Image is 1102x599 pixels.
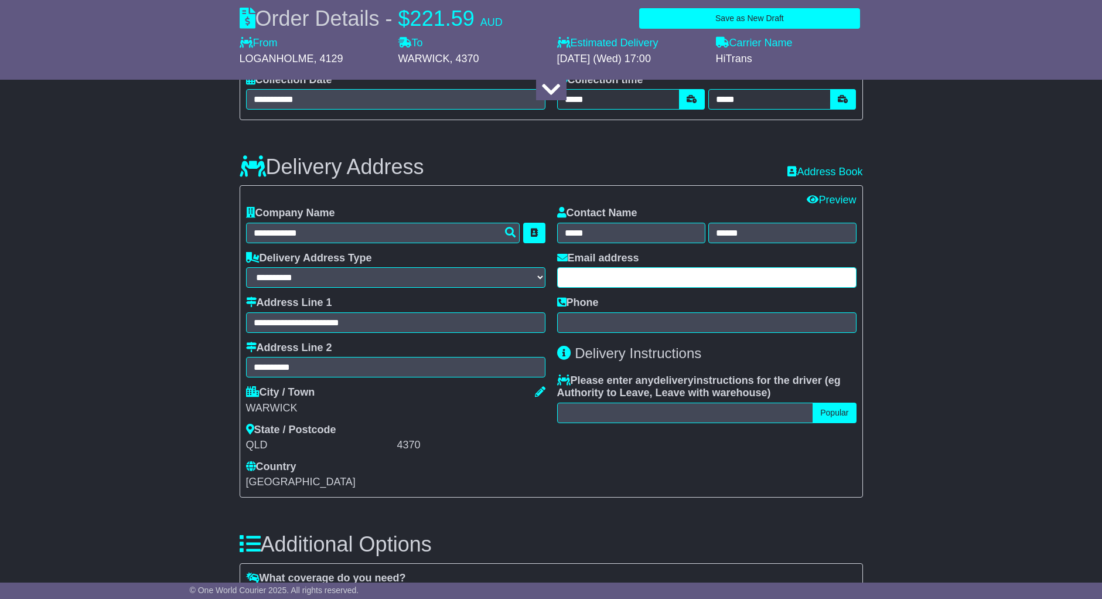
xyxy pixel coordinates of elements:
div: WARWICK [246,402,545,415]
span: delivery [654,375,694,386]
label: Delivery Address Type [246,252,372,265]
div: HiTrans [716,53,863,66]
h3: Additional Options [240,533,863,556]
span: © One World Courier 2025. All rights reserved. [190,586,359,595]
span: [GEOGRAPHIC_DATA] [246,476,356,488]
label: Carrier Name [716,37,793,50]
span: , 4129 [314,53,343,64]
label: Company Name [246,207,335,220]
span: Delivery Instructions [575,345,701,361]
label: Address Line 2 [246,342,332,355]
span: 221.59 [410,6,475,30]
span: LOGANHOLME [240,53,314,64]
div: QLD [246,439,394,452]
label: Email address [557,252,639,265]
span: , 4370 [450,53,479,64]
label: Please enter any instructions for the driver ( ) [557,375,857,400]
label: From [240,37,278,50]
button: Save as New Draft [639,8,859,29]
label: Contact Name [557,207,637,220]
span: eg Authority to Leave, Leave with warehouse [557,375,841,399]
a: Preview [807,194,856,206]
label: Phone [557,297,599,309]
div: [DATE] (Wed) 17:00 [557,53,704,66]
h3: Delivery Address [240,155,424,179]
label: What coverage do you need? [246,572,406,585]
span: WARWICK [398,53,450,64]
span: AUD [480,16,503,28]
label: To [398,37,423,50]
label: Country [246,461,296,474]
label: City / Town [246,386,315,399]
label: State / Postcode [246,424,336,437]
a: Address Book [787,166,862,178]
span: $ [398,6,410,30]
button: Popular [813,403,856,423]
label: Collection Date [246,74,332,87]
label: Estimated Delivery [557,37,704,50]
div: 4370 [397,439,545,452]
div: Order Details - [240,6,503,31]
label: Address Line 1 [246,297,332,309]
